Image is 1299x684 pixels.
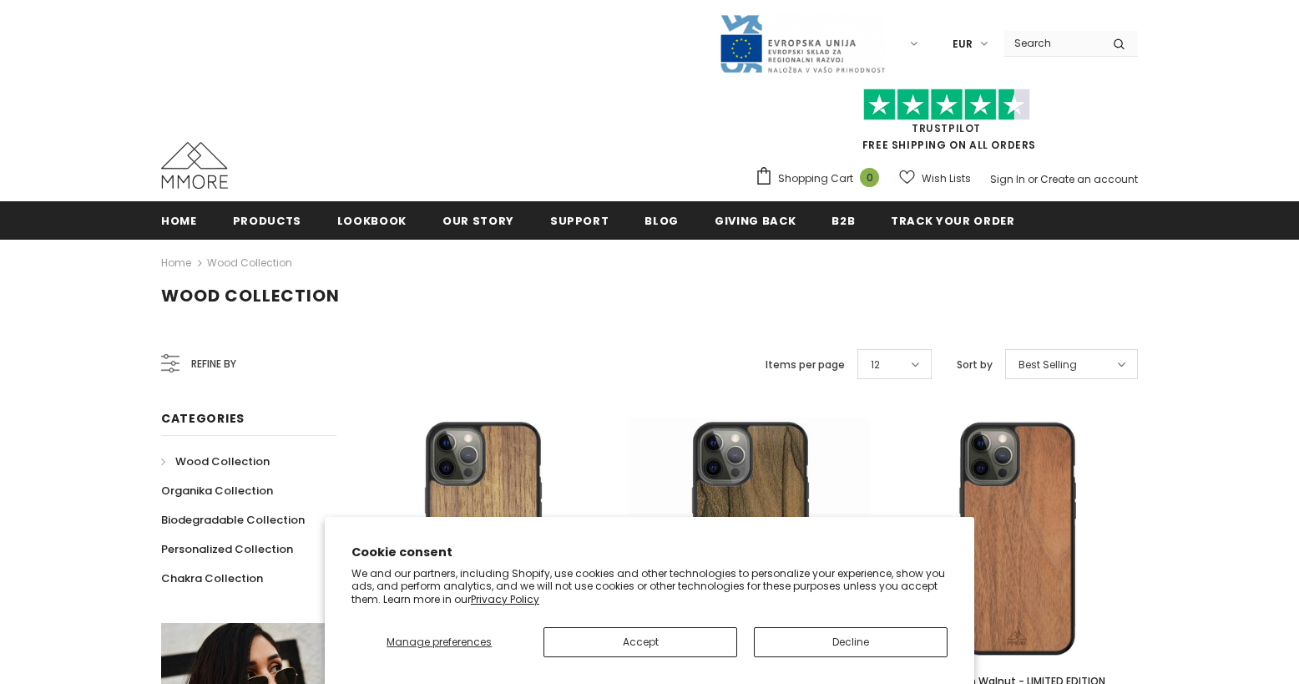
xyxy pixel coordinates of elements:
span: FREE SHIPPING ON ALL ORDERS [755,96,1138,152]
button: Manage preferences [351,627,527,657]
a: Wood Collection [207,256,292,270]
img: MMORE Cases [161,142,228,189]
span: Wish Lists [922,170,971,187]
a: Products [233,201,301,239]
button: Accept [543,627,737,657]
span: Wood Collection [161,284,340,307]
span: Home [161,213,197,229]
span: Products [233,213,301,229]
span: 12 [871,357,880,373]
a: Chakra Collection [161,564,263,593]
span: or [1028,172,1038,186]
input: Search Site [1004,31,1100,55]
a: Our Story [442,201,514,239]
a: Lookbook [337,201,407,239]
span: Shopping Cart [778,170,853,187]
a: Javni Razpis [719,36,886,50]
a: Giving back [715,201,796,239]
span: Personalized Collection [161,541,293,557]
span: Biodegradable Collection [161,512,305,528]
span: support [550,213,609,229]
a: Track your order [891,201,1014,239]
span: EUR [953,36,973,53]
p: We and our partners, including Shopify, use cookies and other technologies to personalize your ex... [351,567,948,606]
span: Track your order [891,213,1014,229]
a: Trustpilot [912,121,981,135]
a: Create an account [1040,172,1138,186]
span: 0 [860,168,879,187]
img: Javni Razpis [719,13,886,74]
a: Personalized Collection [161,535,293,564]
span: Manage preferences [387,635,492,649]
span: Organika Collection [161,483,273,499]
h2: Cookie consent [351,544,948,561]
span: Wood Collection [175,453,270,469]
span: Our Story [442,213,514,229]
a: Biodegradable Collection [161,505,305,535]
a: Home [161,253,191,273]
span: Categories [161,410,245,427]
label: Items per page [766,357,845,373]
a: Home [161,201,197,239]
a: Wood Collection [161,447,270,476]
span: Chakra Collection [161,570,263,586]
label: Sort by [957,357,993,373]
a: support [550,201,609,239]
a: Shopping Cart 0 [755,166,887,191]
a: Organika Collection [161,476,273,505]
span: Best Selling [1018,357,1077,373]
a: B2B [831,201,855,239]
span: B2B [831,213,855,229]
button: Decline [754,627,948,657]
a: Blog [644,201,679,239]
span: Blog [644,213,679,229]
span: Refine by [191,355,236,373]
a: Wish Lists [899,164,971,193]
a: Sign In [990,172,1025,186]
span: Giving back [715,213,796,229]
a: Privacy Policy [471,592,539,606]
img: Trust Pilot Stars [863,89,1030,121]
span: Lookbook [337,213,407,229]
